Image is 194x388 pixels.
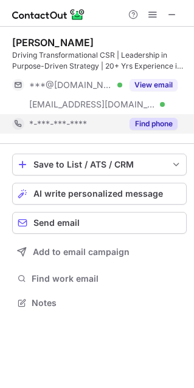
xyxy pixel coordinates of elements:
span: Find work email [32,273,182,284]
span: ***@[DOMAIN_NAME] [29,80,113,90]
button: Send email [12,212,187,234]
span: Notes [32,298,182,308]
span: AI write personalized message [33,189,163,199]
span: Add to email campaign [33,247,130,257]
button: Notes [12,294,187,311]
button: save-profile-one-click [12,154,187,175]
span: Send email [33,218,80,228]
img: ContactOut v5.3.10 [12,7,85,22]
button: Find work email [12,270,187,287]
div: [PERSON_NAME] [12,36,94,49]
button: AI write personalized message [12,183,187,205]
button: Reveal Button [130,118,178,130]
button: Reveal Button [130,79,178,91]
div: Driving Transformational CSR | Leadership in Purpose-Driven Strategy | 20+ Yrs Experience in Impa... [12,50,187,72]
button: Add to email campaign [12,241,187,263]
span: [EMAIL_ADDRESS][DOMAIN_NAME] [29,99,156,110]
div: Save to List / ATS / CRM [33,160,165,169]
